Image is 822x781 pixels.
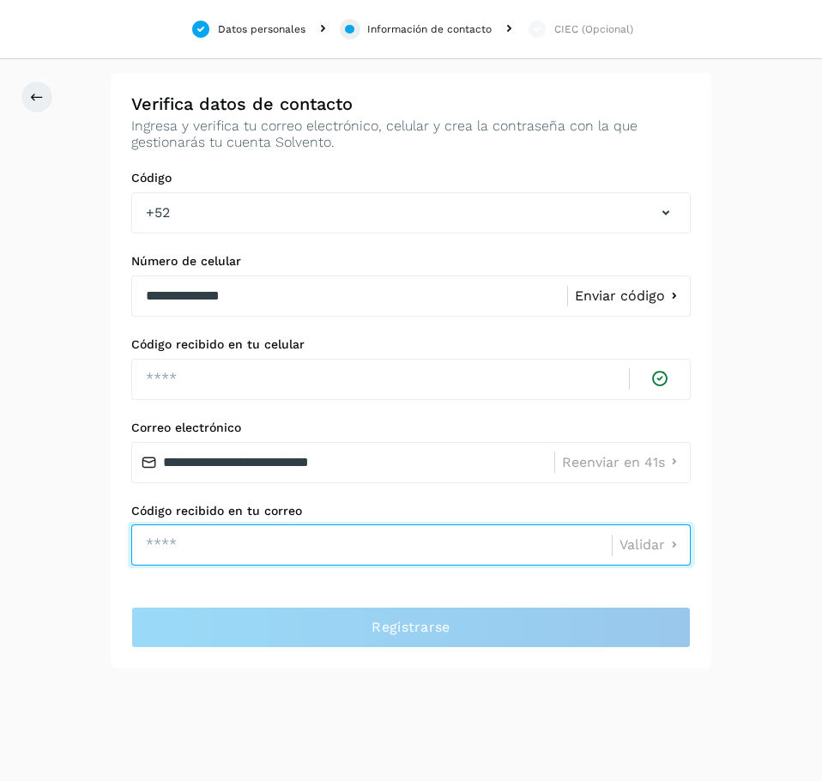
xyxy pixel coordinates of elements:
[131,504,691,518] label: Código recibido en tu correo
[367,21,492,37] div: Información de contacto
[554,21,633,37] div: CIEC (Opcional)
[131,171,691,185] label: Código
[131,94,691,114] h2: Verifica datos de contacto
[575,289,665,303] span: Enviar código
[146,203,170,223] span: +52
[562,456,665,469] span: Reenviar en 41s
[131,421,691,435] label: Correo electrónico
[218,21,305,37] div: Datos personales
[620,538,665,552] span: Validar
[372,618,450,637] span: Registrarse
[131,118,691,150] p: Ingresa y verifica tu correo electrónico, celular y crea la contraseña con la que gestionarás tu ...
[620,536,683,554] button: Validar
[562,453,683,471] button: Reenviar en 41s
[575,288,683,306] button: Enviar código
[131,254,691,269] label: Número de celular
[131,607,691,648] button: Registrarse
[131,337,691,352] label: Código recibido en tu celular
